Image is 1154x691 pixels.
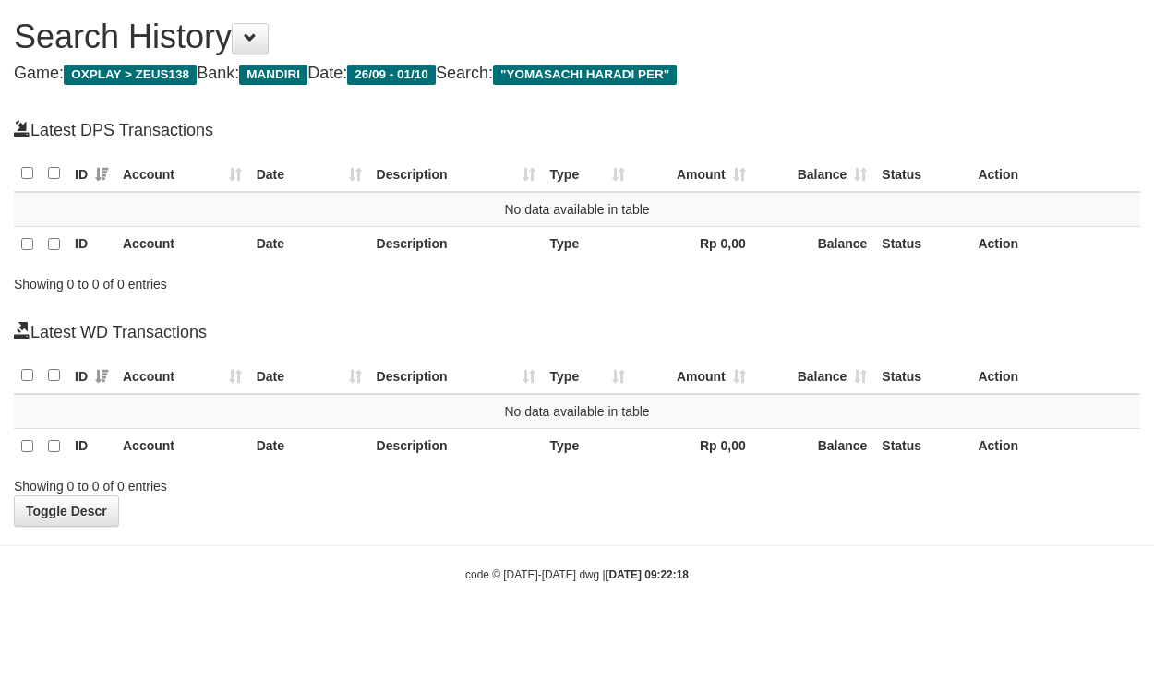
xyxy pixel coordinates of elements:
[753,156,875,192] th: Balance: activate to sort column ascending
[543,227,633,263] th: Type
[632,156,753,192] th: Amount: activate to sort column ascending
[632,227,753,263] th: Rp 0,00
[67,227,115,263] th: ID
[14,321,1140,342] h4: Latest WD Transactions
[14,394,1140,429] td: No data available in table
[14,119,1140,140] h4: Latest DPS Transactions
[14,65,1140,83] h4: Game: Bank: Date: Search:
[64,65,197,85] span: OXPLAY > ZEUS138
[970,358,1140,394] th: Action
[465,568,689,581] small: code © [DATE]-[DATE] dwg |
[632,358,753,394] th: Amount: activate to sort column ascending
[14,470,467,495] div: Showing 0 to 0 of 0 entries
[369,428,543,464] th: Description
[874,227,970,263] th: Status
[249,358,369,394] th: Date: activate to sort column ascending
[14,495,119,527] a: Toggle Descr
[67,428,115,464] th: ID
[606,568,689,581] strong: [DATE] 09:22:18
[14,18,1140,55] h1: Search History
[753,358,875,394] th: Balance: activate to sort column ascending
[874,156,970,192] th: Status
[115,227,249,263] th: Account
[543,358,633,394] th: Type: activate to sort column ascending
[753,227,875,263] th: Balance
[753,428,875,464] th: Balance
[249,428,369,464] th: Date
[632,428,753,464] th: Rp 0,00
[67,358,115,394] th: ID: activate to sort column ascending
[115,156,249,192] th: Account: activate to sort column ascending
[14,268,467,293] div: Showing 0 to 0 of 0 entries
[249,156,369,192] th: Date: activate to sort column ascending
[115,428,249,464] th: Account
[347,65,436,85] span: 26/09 - 01/10
[369,156,543,192] th: Description: activate to sort column ascending
[970,428,1140,464] th: Action
[543,428,633,464] th: Type
[14,192,1140,227] td: No data available in table
[493,65,677,85] span: "YOMASACHI HARADI PER"
[369,227,543,263] th: Description
[874,428,970,464] th: Status
[543,156,633,192] th: Type: activate to sort column ascending
[249,227,369,263] th: Date
[369,358,543,394] th: Description: activate to sort column ascending
[67,156,115,192] th: ID: activate to sort column ascending
[970,156,1140,192] th: Action
[970,227,1140,263] th: Action
[239,65,307,85] span: MANDIRI
[115,358,249,394] th: Account: activate to sort column ascending
[874,358,970,394] th: Status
